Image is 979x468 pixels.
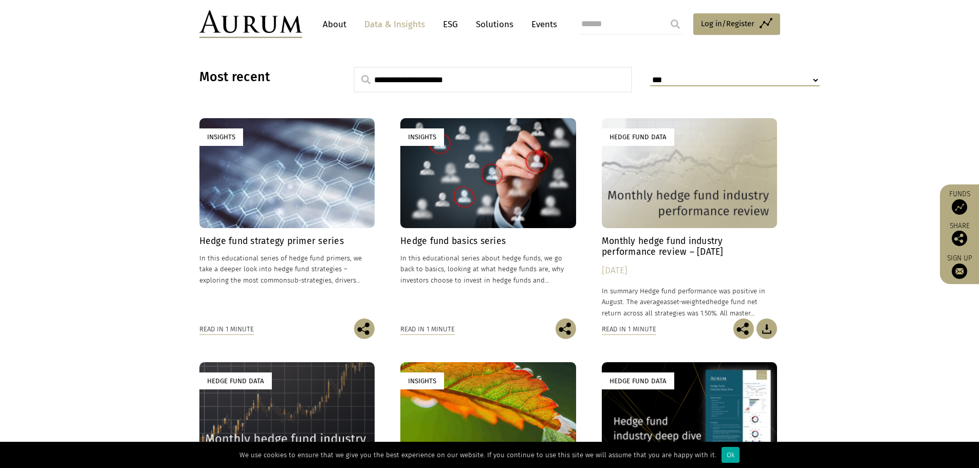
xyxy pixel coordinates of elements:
img: Share this post [733,319,754,339]
img: Access Funds [952,199,967,215]
a: Hedge Fund Data Monthly hedge fund industry performance review – [DATE] [DATE] In summary Hedge f... [602,118,778,318]
img: Download Article [756,319,777,339]
a: ESG [438,15,463,34]
p: In summary Hedge fund performance was positive in August. The average hedge fund net return acros... [602,286,778,318]
a: Insights Hedge fund strategy primer series In this educational series of hedge fund primers, we t... [199,118,375,318]
a: About [318,15,352,34]
div: Hedge Fund Data [199,372,272,389]
div: Read in 1 minute [400,324,455,335]
p: In this educational series of hedge fund primers, we take a deeper look into hedge fund strategie... [199,253,375,285]
div: Share [945,222,974,246]
div: Insights [400,128,444,145]
img: Share this post [556,319,576,339]
a: Sign up [945,254,974,279]
div: Read in 1 minute [602,324,656,335]
div: Hedge Fund Data [602,372,674,389]
span: asset-weighted [663,298,710,306]
p: In this educational series about hedge funds, we go back to basics, looking at what hedge funds a... [400,253,576,285]
div: Read in 1 minute [199,324,254,335]
img: Aurum [199,10,302,38]
div: Insights [199,128,243,145]
span: sub-strategies [287,276,331,284]
img: Sign up to our newsletter [952,264,967,279]
a: Insights Hedge fund basics series In this educational series about hedge funds, we go back to bas... [400,118,576,318]
img: Share this post [952,231,967,246]
a: Data & Insights [359,15,430,34]
span: Log in/Register [701,17,754,30]
input: Submit [665,14,686,34]
img: search.svg [361,75,371,84]
a: Events [526,15,557,34]
a: Solutions [471,15,519,34]
h3: Most recent [199,69,328,85]
div: Insights [400,372,444,389]
img: Share this post [354,319,375,339]
div: Hedge Fund Data [602,128,674,145]
h4: Monthly hedge fund industry performance review – [DATE] [602,236,778,257]
a: Log in/Register [693,13,780,35]
h4: Hedge fund strategy primer series [199,236,375,247]
a: Funds [945,190,974,215]
div: [DATE] [602,264,778,278]
h4: Hedge fund basics series [400,236,576,247]
div: Ok [722,447,740,463]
